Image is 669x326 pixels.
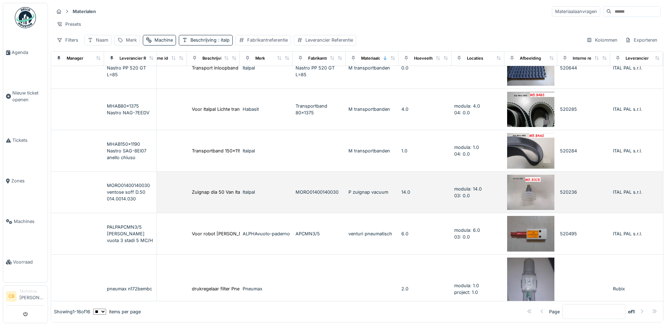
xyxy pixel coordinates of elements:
div: Transportband 150x1190 breedte 150 | lengte 11... [192,147,297,154]
div: Materiaalaanvragen [552,6,600,17]
div: 0.0 [401,65,449,71]
div: Machine [154,37,173,43]
div: Voor robot [PERSON_NAME] [192,230,254,237]
div: Locaties [467,55,483,61]
span: PALPAPCMN3/5 [PERSON_NAME] vuota 3 stadi 5 MC/H [107,224,153,243]
span: MORO01400140030 ventose soff D.50 014.0014.030 [107,183,150,201]
div: Fabrikantreferentie [308,55,345,61]
div: 520644 [137,65,184,71]
div: 520284 [137,147,184,154]
div: Manager [67,55,83,61]
div: P zuignap vacuum [348,189,396,195]
span: Machines [14,218,45,225]
div: 520495 [560,230,607,237]
div: Kolommen [583,35,621,45]
div: APCMN3/5 [296,230,343,237]
span: modula: 6.0 [454,228,480,233]
img: Zuignap dia 50 [507,175,554,210]
span: MMOV05203020085 Nastro PP 520 GT L=85 [107,59,153,77]
div: Leverancier Referentie [305,37,353,43]
img: Transportband 150x1190 [507,133,554,169]
div: Materiaalcategorie [361,55,397,61]
div: Naam [96,37,108,43]
div: Transport inloopband Van Italpal MMOV052030200... [192,65,308,71]
div: Filters [54,35,81,45]
div: Italpal [243,189,290,195]
div: Technicus [19,289,45,294]
div: 520285 [137,106,184,113]
a: CB Technicus[PERSON_NAME] [6,289,45,306]
span: ITAL PAL s.r.l. [613,189,642,195]
div: MORO01400140030 [296,189,343,195]
span: modula: 4.0 [454,103,480,109]
span: ITAL PAL s.r.l. [613,148,642,153]
a: Nieuw ticket openen [3,73,48,120]
li: [PERSON_NAME] [19,289,45,304]
span: ITAL PAL s.r.l. [613,65,642,71]
span: MHAB80x1375 Nastro NAG-7EEDV [107,103,150,115]
a: Zones [3,161,48,201]
span: ITAL PAL s.r.l. [613,107,642,112]
div: Interne ref. [573,55,594,61]
div: Hoeveelheid [414,55,439,61]
div: Italpal [243,65,290,71]
div: Fabrikantreferentie [247,37,288,43]
a: Agenda [3,32,48,73]
div: 520284 [560,147,607,154]
img: Venturi (VAC pomp) ALPHAvuoto-paderno APCMN3/5 [507,216,554,252]
div: M transportbanden [348,65,396,71]
span: modula: 14.0 [454,186,482,192]
div: 520285 [560,106,607,113]
div: Leverancier [626,55,649,61]
span: 03: 0.0 [454,234,470,240]
span: Nieuw ticket openen [12,90,45,103]
span: modula: 1.0 [454,283,479,288]
span: pneumax n172bembc [107,286,152,291]
img: Habasit Transportband 80x1375 [507,92,554,127]
div: 4.0 [401,106,449,113]
span: 04: 0.0 [454,151,470,157]
div: drukregelaar filter Pneumax T172BEMAD vervangt... [192,285,303,292]
span: project: 1.0 [454,290,478,295]
div: 2.0 [401,285,449,292]
div: Leverancier Referentie [120,55,164,61]
div: Page [549,308,560,315]
div: 520495 [137,230,184,237]
strong: Materialen [70,8,99,15]
div: MMOV05203020085 Nastro PP 520 GT L=85 [296,58,343,78]
div: Beschrijving [190,37,230,43]
img: Badge_color-CXgf-gQk.svg [15,7,36,28]
span: : italp [217,37,230,43]
div: Afbeelding [520,55,541,61]
div: Merk [255,55,265,61]
span: modula: 1.0 [454,145,479,150]
div: Habasit [243,106,290,113]
img: drukregelaar filter Pneumax T172BEMAD [507,258,554,321]
div: Exporteren [622,35,661,45]
a: Tickets [3,120,48,161]
div: 520236 [137,189,184,195]
span: Tickets [12,137,45,144]
span: Voorraad [13,259,45,265]
div: 6.0 [401,230,449,237]
div: Italpal [243,147,290,154]
div: ALPHAvuoto-paderno [243,230,290,237]
div: Beschrijving [202,55,226,61]
div: Transportband 80x1375 [296,103,343,116]
div: 520236 [560,189,607,195]
div: items per page [93,308,141,315]
div: 520644 [560,65,607,71]
span: Zones [11,177,45,184]
span: 04: 0.0 [454,110,470,115]
div: M transportbanden [348,106,396,113]
strong: of 1 [628,308,635,315]
li: CB [6,291,17,302]
span: Agenda [12,49,45,56]
div: Zuignap dia 50 Van Italpal [192,189,248,195]
span: ITAL PAL s.r.l. [613,231,642,236]
span: 03: 0.0 [454,193,470,198]
span: MHAB150x1190 Nastro SAG-8EI07 anello chiuso [107,141,146,160]
div: 14.0 [401,189,449,195]
div: 1.0 [401,147,449,154]
a: Voorraad [3,242,48,282]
